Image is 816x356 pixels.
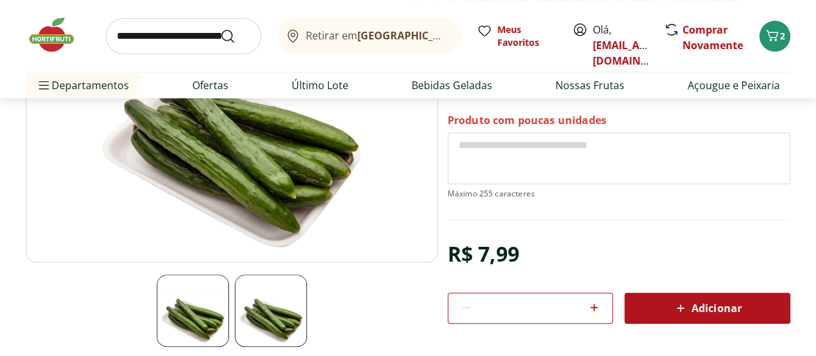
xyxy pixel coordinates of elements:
button: Adicionar [624,293,790,324]
a: Bebidas Geladas [412,78,492,93]
span: Adicionar [673,300,741,316]
div: R$ 7,99 [448,236,519,272]
button: Menu [36,70,52,101]
a: Açougue e Peixaria [688,78,780,93]
button: Retirar em[GEOGRAPHIC_DATA]/[GEOGRAPHIC_DATA] [277,18,461,54]
a: Comprar Novamente [682,23,743,52]
a: Ofertas [192,78,228,93]
button: Submit Search [220,28,251,44]
span: Departamentos [36,70,129,101]
input: search [106,18,261,54]
span: 2 [780,30,785,42]
img: Principal [157,275,229,347]
a: [EMAIL_ADDRESS][DOMAIN_NAME] [593,38,682,68]
b: [GEOGRAPHIC_DATA]/[GEOGRAPHIC_DATA] [357,28,575,43]
p: Produto com poucas unidades [448,113,606,127]
span: Retirar em [306,30,448,41]
img: Principal [235,275,307,347]
a: Nossas Frutas [555,78,624,93]
span: Olá, [593,22,650,68]
a: Último Lote [292,78,348,93]
a: Meus Favoritos [477,23,557,49]
img: Hortifruti [26,16,90,54]
button: Carrinho [759,21,790,52]
span: Meus Favoritos [497,23,557,49]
